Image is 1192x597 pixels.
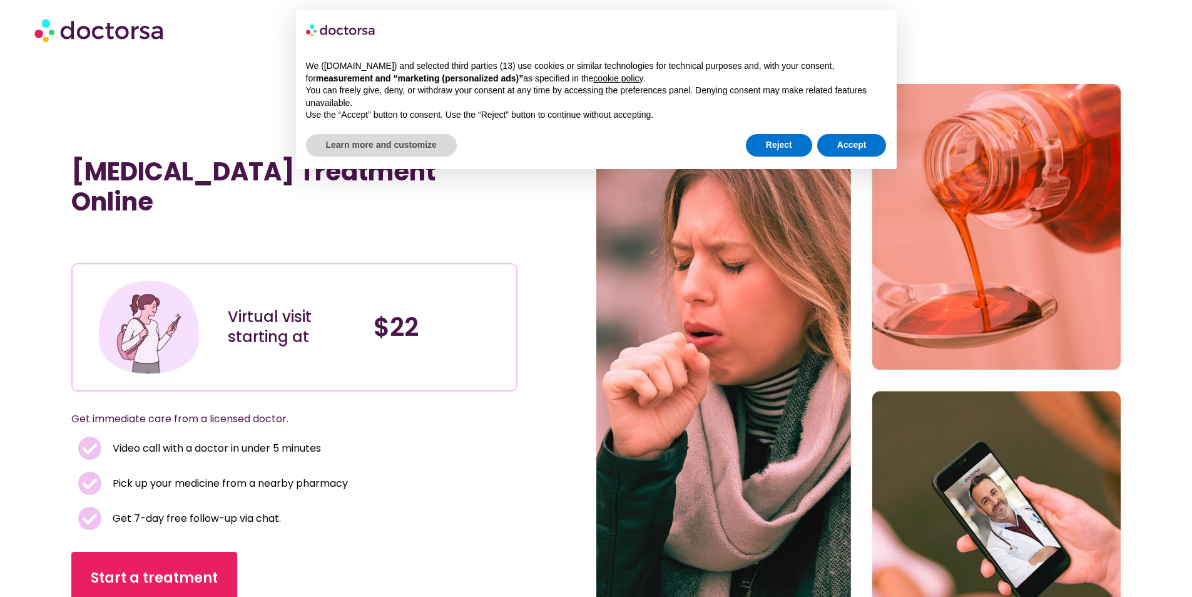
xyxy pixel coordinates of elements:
[228,307,361,347] div: Virtual visit starting at
[306,134,457,157] button: Learn more and customize
[306,20,376,40] img: logo
[110,475,348,492] span: Pick up your medicine from a nearby pharmacy
[110,440,321,457] span: Video call with a doctor in under 5 minutes
[110,510,281,527] span: Get 7-day free follow-up via chat.
[91,568,218,588] span: Start a treatment
[306,60,887,85] p: We ([DOMAIN_NAME]) and selected third parties (13) use cookies or similar technologies for techni...
[96,274,202,380] img: Illustration depicting a young woman in a casual outfit, engaged with her smartphone. She has a p...
[78,236,265,251] iframe: Customer reviews powered by Trustpilot
[306,85,887,109] p: You can freely give, deny, or withdraw your consent at any time by accessing the preferences pane...
[817,134,887,157] button: Accept
[746,134,812,157] button: Reject
[593,73,643,83] a: cookie policy
[316,73,523,83] strong: measurement and “marketing (personalized ads)”
[71,410,487,428] p: Get immediate care from a licensed doctor.
[374,312,507,342] h4: $22
[306,109,887,122] p: Use the “Accept” button to consent. Use the “Reject” button to continue without accepting.
[71,157,517,217] h1: [MEDICAL_DATA] Treatment Online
